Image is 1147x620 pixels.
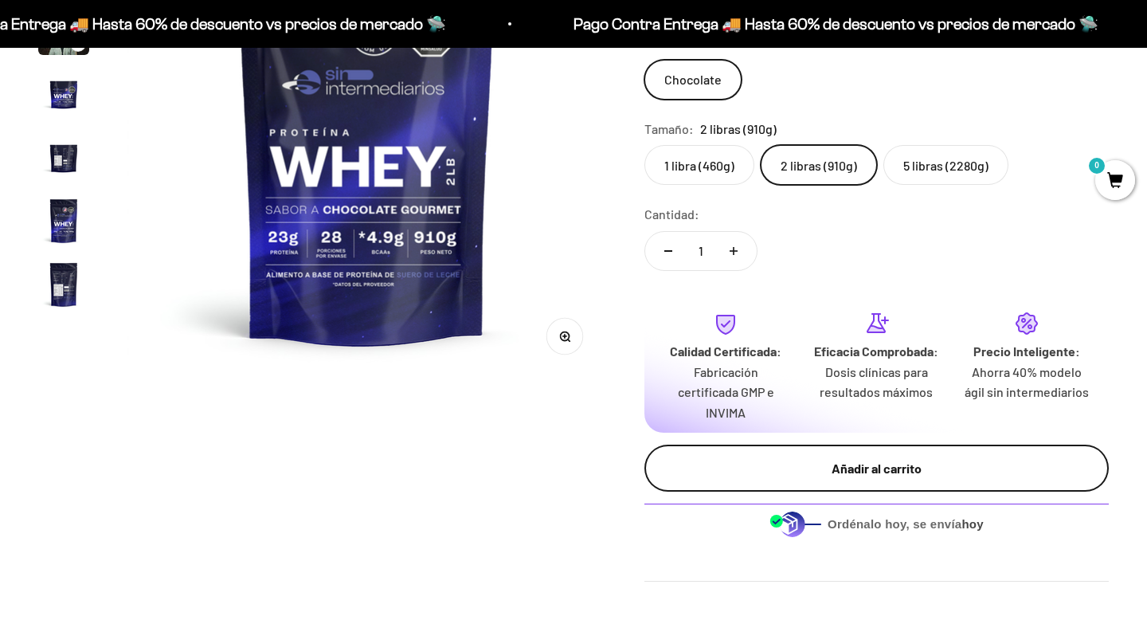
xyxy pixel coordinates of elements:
b: hoy [961,517,983,531]
img: Proteína Whey - Chocolate [38,195,89,246]
p: Ahorra 40% modelo ágil sin intermediarios [965,362,1090,402]
button: Reducir cantidad [645,232,691,270]
strong: Calidad Certificada: [670,343,781,359]
button: Añadir al carrito [644,445,1109,492]
img: Despacho sin intermediarios [769,511,821,537]
p: Pago Contra Entrega 🚚 Hasta 60% de descuento vs precios de mercado 🛸 [540,11,1065,37]
button: Aumentar cantidad [711,232,757,270]
button: Ir al artículo 4 [38,68,89,124]
strong: Eficacia Comprobada: [814,343,938,359]
a: 0 [1095,173,1135,190]
img: Proteína Whey - Chocolate [38,68,89,119]
legend: Tamaño: [644,119,694,139]
p: Fabricación certificada GMP e INVIMA [664,362,789,423]
label: Cantidad: [644,204,699,225]
button: Ir al artículo 5 [38,131,89,187]
button: Ir al artículo 7 [38,259,89,315]
span: Ordénalo hoy, se envía [828,516,984,533]
img: Proteína Whey - Chocolate [38,131,89,182]
button: Ir al artículo 6 [38,195,89,251]
strong: Precio Inteligente: [973,343,1080,359]
div: Añadir al carrito [676,458,1077,479]
p: Dosis clínicas para resultados máximos [814,362,939,402]
mark: 0 [1087,156,1106,175]
span: 2 libras (910g) [700,119,777,139]
img: Proteína Whey - Chocolate [38,259,89,310]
